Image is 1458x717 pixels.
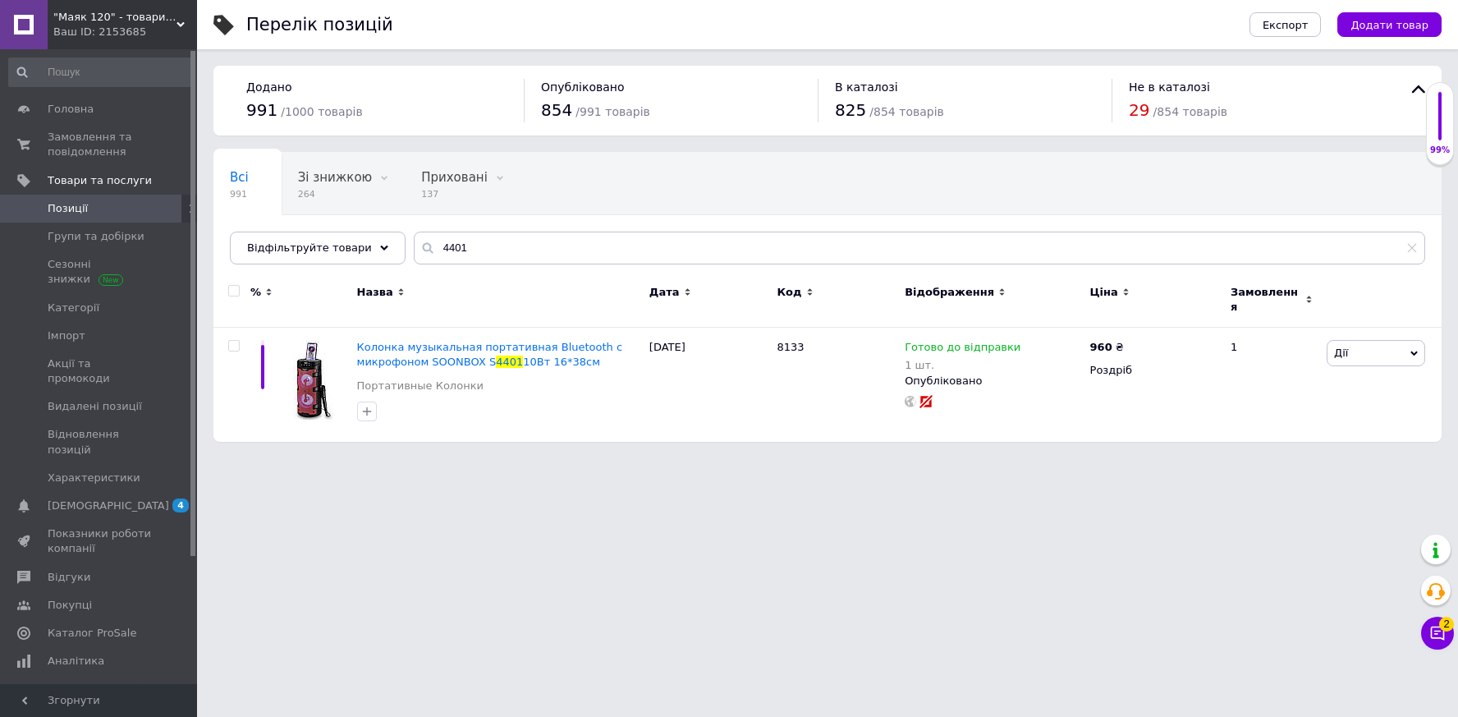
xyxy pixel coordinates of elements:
span: Дії [1334,347,1348,359]
div: ₴ [1090,340,1124,355]
span: Назва [357,285,393,300]
span: 4 [172,499,189,512]
div: [DATE] [645,328,773,442]
span: Сезонні знижки [48,257,152,287]
span: 825 [835,100,866,120]
span: Не в каталозі [1129,80,1210,94]
span: Головна [48,102,94,117]
input: Пошук по назві позиції, артикулу і пошуковим запитам [414,232,1425,264]
span: Відфільтруйте товари [247,241,372,254]
a: Портативные Колонки [357,379,484,393]
span: Дата [649,285,680,300]
span: / 991 товарів [575,105,649,118]
span: Ціна [1090,285,1118,300]
img: Колонка музыкальная портативная Bluetooth с микрофоном SOONBOX S4401 10Вт 16*38см [293,340,334,420]
b: 960 [1090,341,1112,353]
span: Приховані [421,170,488,185]
span: 4401 [496,356,523,368]
span: Акції та промокоди [48,356,152,386]
span: Відгуки [48,570,90,585]
span: / 854 товарів [869,105,943,118]
span: 8133 [777,341,804,353]
div: Перелік позицій [246,16,393,34]
div: Опубліковано [905,374,1081,388]
span: Позиції [48,201,88,216]
span: Всі [230,170,249,185]
span: Відображення [905,285,994,300]
div: 99% [1427,145,1453,156]
span: "Маяк 120" - товари для дому [53,10,177,25]
span: 264 [298,188,372,200]
button: Експорт [1249,12,1322,37]
span: Додати товар [1350,19,1428,31]
span: Експорт [1263,19,1309,31]
span: Показники роботи компанії [48,526,152,556]
button: Додати товар [1337,12,1442,37]
button: Чат з покупцем2 [1421,617,1454,650]
span: 10Вт 16*38см [523,356,600,368]
span: Опубліковано [541,80,625,94]
span: 2 [1439,617,1454,632]
div: Ваш ID: 2153685 [53,25,197,39]
span: Код [777,285,801,300]
a: Колонка музыкальная портативная Bluetooth с микрофоном SOONBOX S440110Вт 16*38см [357,341,623,368]
span: Опубліковані [230,232,315,247]
span: 991 [230,188,249,200]
span: Відновлення позицій [48,427,152,457]
span: Характеристики [48,471,140,485]
span: 137 [421,188,488,200]
span: Зі знижкою [298,170,372,185]
div: 1 шт. [905,359,1020,371]
span: Категорії [48,301,99,315]
span: Аналітика [48,654,104,669]
span: Колонка музыкальная портативная Bluetooth с микрофоном SOONBOX S [357,341,623,368]
span: % [250,285,261,300]
div: 1 [1221,328,1323,442]
span: Замовлення [1231,285,1301,315]
span: Замовлення та повідомлення [48,130,152,159]
div: Роздріб [1090,363,1217,378]
span: Товари та послуги [48,173,152,188]
span: Інструменти веб-майстра та SEO [48,682,152,711]
span: 29 [1129,100,1149,120]
input: Пошук [8,57,194,87]
span: Видалені позиції [48,399,142,414]
span: / 854 товарів [1153,105,1227,118]
span: В каталозі [835,80,898,94]
span: Каталог ProSale [48,626,136,641]
span: 854 [541,100,572,120]
span: [DEMOGRAPHIC_DATA] [48,499,169,513]
span: Покупці [48,598,92,613]
span: 991 [246,100,277,120]
span: Імпорт [48,329,85,343]
span: Готово до відправки [905,341,1020,358]
span: Додано [246,80,291,94]
span: / 1000 товарів [281,105,362,118]
span: Групи та добірки [48,229,144,244]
